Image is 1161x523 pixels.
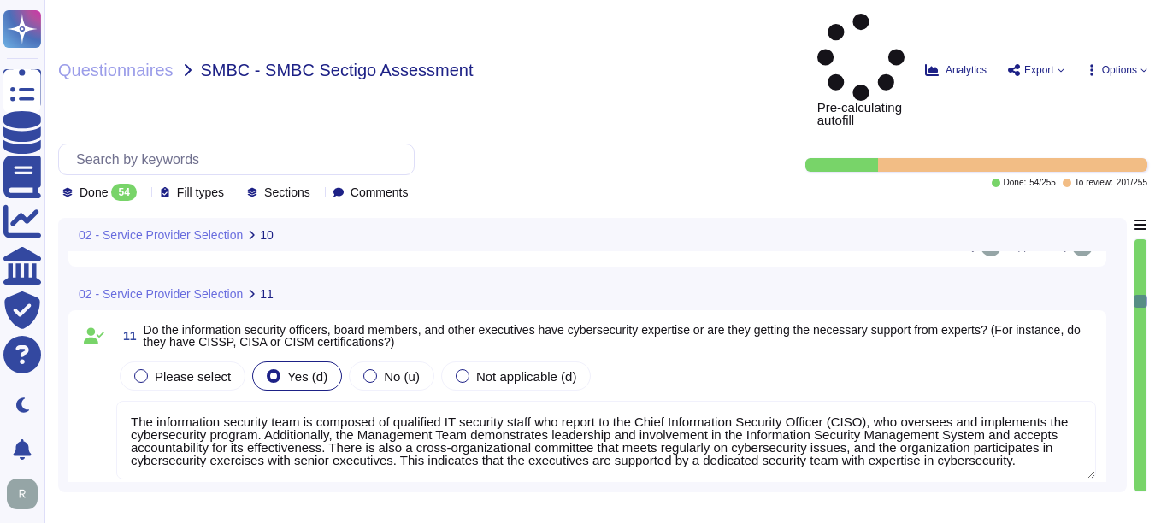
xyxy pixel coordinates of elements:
span: Sections [264,186,310,198]
span: Pre-calculating autofill [817,14,905,126]
span: No (u) [384,369,420,384]
span: Please select [155,369,231,384]
button: Analytics [925,63,987,77]
span: Not applicable (d) [476,369,577,384]
span: Fill types [177,186,224,198]
span: To review: [1075,179,1113,187]
span: SMBC - SMBC Sectigo Assessment [201,62,474,79]
span: Export [1024,65,1054,75]
span: Yes (d) [287,369,327,384]
span: 54 / 255 [1029,179,1056,187]
div: 54 [111,184,136,201]
button: user [3,475,50,513]
span: Options [1102,65,1137,75]
span: Done: [1004,179,1027,187]
span: Analytics [946,65,987,75]
span: 11 [260,288,274,300]
span: Done [80,186,108,198]
textarea: The information security team is composed of qualified IT security staff who report to the Chief ... [116,401,1096,479]
span: Approved by [1011,241,1069,251]
span: 11 [116,330,137,342]
img: user [7,479,38,509]
span: Comments [351,186,409,198]
input: Search by keywords [68,144,414,174]
span: 10 [260,229,274,241]
span: Do the information security officers, board members, and other executives have cybersecurity expe... [144,323,1081,349]
span: 02 - Service Provider Selection [79,288,243,300]
span: Answered by [917,241,976,251]
span: Questionnaires [58,62,174,79]
span: 02 - Service Provider Selection [79,229,243,241]
span: 201 / 255 [1117,179,1147,187]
